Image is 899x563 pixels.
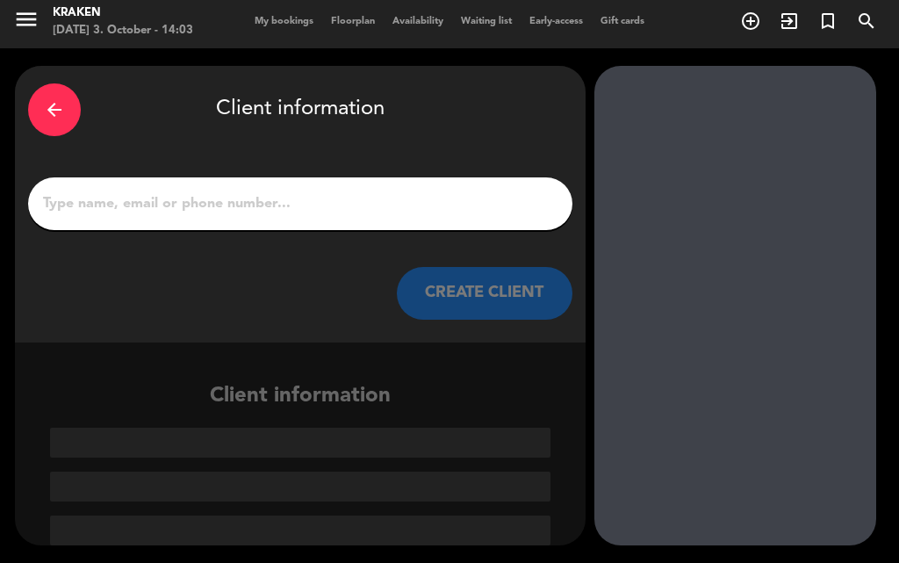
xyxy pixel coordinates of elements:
input: Type name, email or phone number... [41,191,559,216]
div: Client information [28,79,572,141]
div: Kraken [53,4,193,22]
i: search [856,11,877,32]
i: arrow_back [44,99,65,120]
i: turned_in_not [817,11,838,32]
i: menu [13,6,40,32]
span: Floorplan [322,17,384,26]
span: My bookings [246,17,322,26]
i: exit_to_app [779,11,800,32]
button: menu [13,6,40,39]
span: Waiting list [452,17,521,26]
span: Gift cards [592,17,653,26]
div: [DATE] 3. October - 14:03 [53,22,193,40]
span: Early-access [521,17,592,26]
div: Client information [15,379,586,545]
span: Availability [384,17,452,26]
i: add_circle_outline [740,11,761,32]
button: CREATE CLIENT [397,267,572,320]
